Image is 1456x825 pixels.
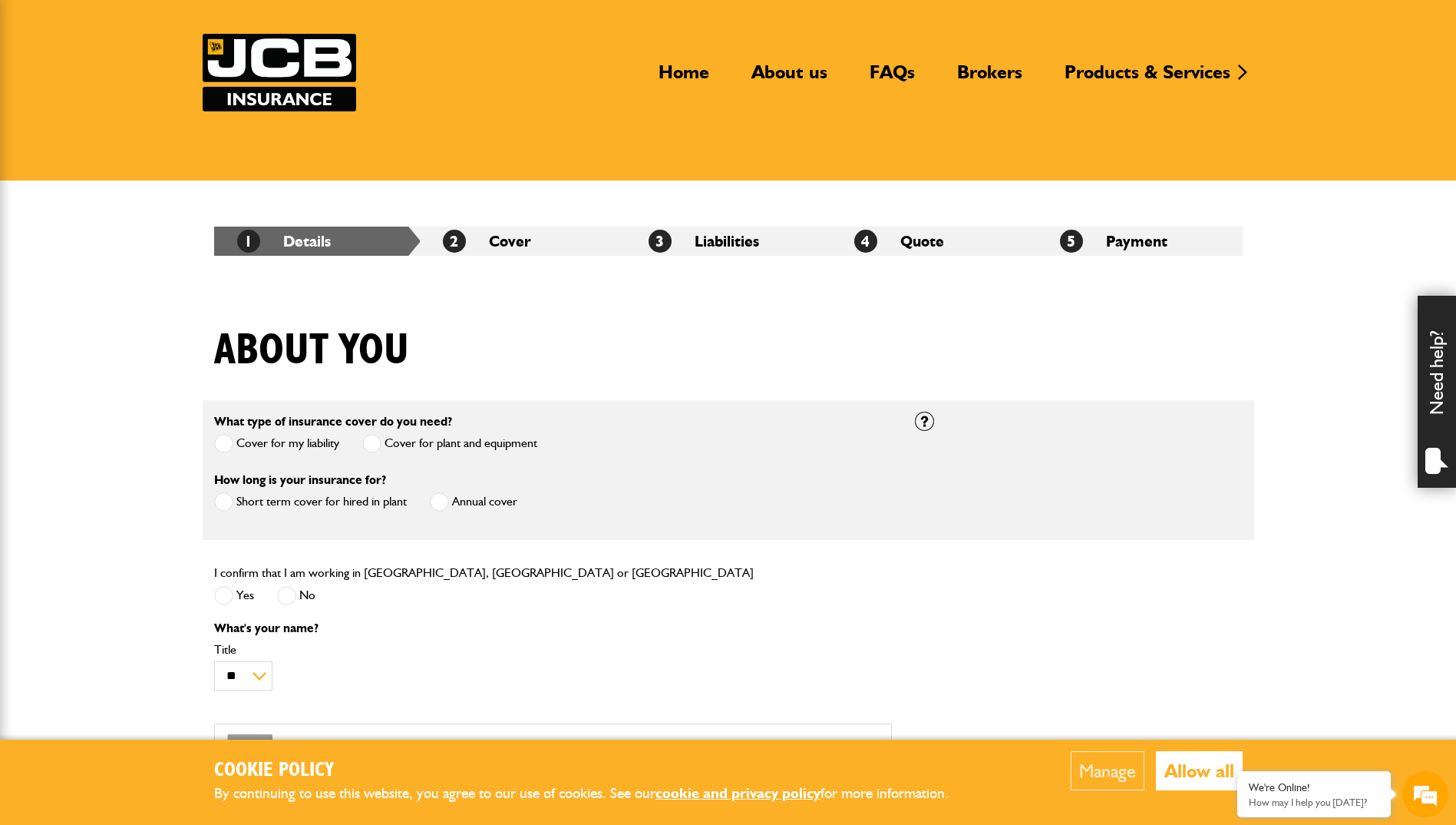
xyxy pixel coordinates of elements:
label: No [277,586,315,605]
a: About us [740,61,839,96]
button: Allow all [1156,751,1243,790]
button: Manage [1071,751,1144,790]
p: By continuing to use this website, you agree to our use of cookies. See our for more information. [214,782,974,806]
label: Cover for plant and equipment [362,434,537,453]
label: I confirm that I am working in [GEOGRAPHIC_DATA], [GEOGRAPHIC_DATA] or [GEOGRAPHIC_DATA] [214,567,754,579]
li: Details [214,227,420,256]
label: What type of insurance cover do you need? [214,416,452,428]
span: 3 [649,230,672,253]
li: Liabilities [626,227,831,256]
a: Home [647,61,721,96]
img: JCB Insurance Services logo [203,34,356,111]
h2: Cookie Policy [214,759,974,783]
h1: About you [214,325,409,376]
li: Quote [831,227,1037,256]
a: cookie and privacy policy [655,784,820,802]
div: We're Online! [1249,781,1379,794]
label: Yes [214,586,254,605]
label: Annual cover [430,492,517,512]
label: Cover for my liability [214,434,339,453]
div: Need help? [1418,296,1456,488]
li: Payment [1037,227,1243,256]
label: Title [214,644,892,656]
span: 5 [1060,230,1083,253]
a: JCB Insurance Services [203,34,356,111]
label: How long is your insurance for? [214,474,386,486]
span: 1 [237,230,260,253]
p: What's your name? [214,622,892,634]
li: Cover [420,227,626,256]
a: Brokers [946,61,1034,96]
p: How may I help you today? [1249,797,1379,808]
span: 4 [854,230,877,253]
span: 2 [443,230,466,253]
label: Short term cover for hired in plant [214,492,407,512]
a: Products & Services [1053,61,1242,96]
a: FAQs [858,61,926,96]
